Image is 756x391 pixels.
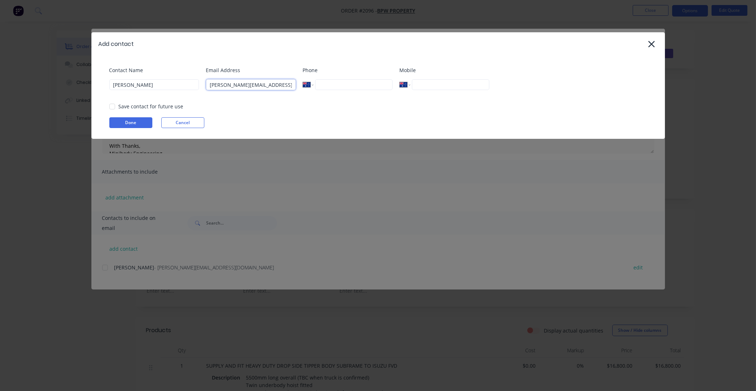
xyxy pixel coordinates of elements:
label: Contact Name [109,66,199,74]
label: Phone [303,66,393,74]
label: Email Address [206,66,296,74]
div: Save contact for future use [119,103,184,110]
div: Add contact [99,40,134,48]
button: Done [109,117,152,128]
button: Cancel [161,117,204,128]
label: Mobile [400,66,489,74]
